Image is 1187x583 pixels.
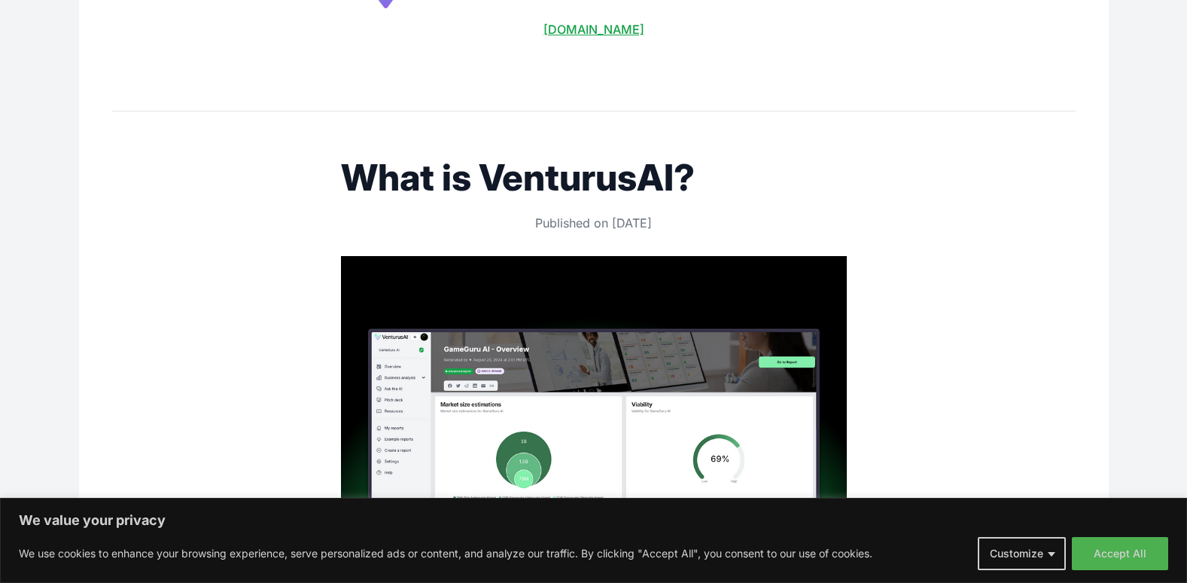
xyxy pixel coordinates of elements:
[19,545,872,563] p: We use cookies to enhance your browsing experience, serve personalized ads or content, and analyz...
[19,511,1168,530] p: We value your privacy
[341,160,847,196] h1: What is VenturusAI?
[612,215,652,230] time: 2024/09/02
[1072,537,1168,570] button: Accept All
[978,537,1066,570] button: Customize
[341,214,847,232] p: Published on
[543,22,644,37] a: [DOMAIN_NAME]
